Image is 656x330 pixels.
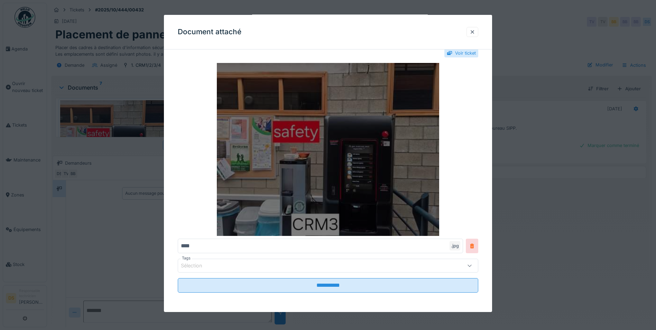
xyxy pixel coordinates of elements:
label: Tags [181,255,192,261]
h3: Document attaché [178,28,241,36]
img: 497e6587-655b-4b2c-8348-6ae80e2a3507-CRM3.jpg [178,63,478,236]
div: .jpg [450,241,460,250]
div: Voir ticket [455,50,476,56]
div: Sélection [181,262,212,269]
